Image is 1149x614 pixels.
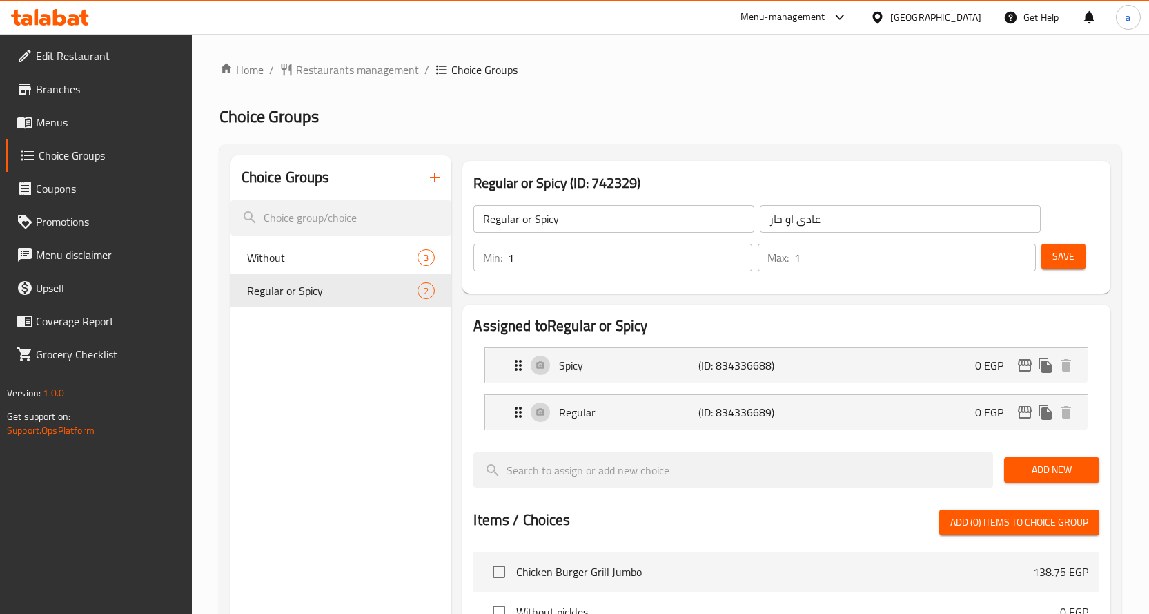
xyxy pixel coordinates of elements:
[6,39,192,73] a: Edit Restaurant
[473,452,993,488] input: search
[975,404,1014,421] p: 0 EGP
[7,407,70,425] span: Get support on:
[36,313,181,329] span: Coverage Report
[219,61,1121,78] nav: breadcrumb
[36,81,181,97] span: Branches
[269,61,274,78] li: /
[6,238,192,271] a: Menu disclaimer
[296,61,419,78] span: Restaurants management
[36,48,181,64] span: Edit Restaurant
[939,510,1099,535] button: Add (0) items to choice group
[1014,402,1035,423] button: edit
[1056,355,1077,376] button: delete
[36,346,181,363] span: Grocery Checklist
[418,251,434,265] span: 3
[247,249,418,266] span: Without
[1035,402,1056,423] button: duplicate
[698,357,792,374] p: (ID: 834336688)
[6,139,192,172] a: Choice Groups
[6,73,192,106] a: Branches
[7,421,95,439] a: Support.OpsPlatform
[890,10,981,25] div: [GEOGRAPHIC_DATA]
[6,271,192,305] a: Upsell
[230,241,452,274] div: Without3
[6,305,192,338] a: Coverage Report
[219,101,319,132] span: Choice Groups
[7,384,41,402] span: Version:
[36,280,181,296] span: Upsell
[36,247,181,263] span: Menu disclaimer
[1035,355,1056,376] button: duplicate
[6,106,192,139] a: Menus
[6,205,192,238] a: Promotions
[230,200,452,236] input: search
[473,389,1099,436] li: Expand
[36,213,181,230] span: Promotions
[516,564,1033,580] span: Chicken Burger Grill Jumbo
[279,61,419,78] a: Restaurants management
[36,114,181,131] span: Menus
[485,348,1088,383] div: Expand
[473,510,570,530] h2: Items / Choices
[424,61,429,78] li: /
[473,342,1099,389] li: Expand
[451,61,518,78] span: Choice Groups
[767,249,789,266] p: Max:
[6,172,192,205] a: Coupons
[1041,244,1086,269] button: Save
[1126,10,1130,25] span: a
[698,404,792,421] p: (ID: 834336689)
[485,395,1088,430] div: Expand
[1052,248,1074,265] span: Save
[6,338,192,371] a: Grocery Checklist
[219,61,264,78] a: Home
[1033,564,1088,580] p: 138.75 EGP
[1056,402,1077,423] button: delete
[483,249,502,266] p: Min:
[740,9,825,26] div: Menu-management
[1004,457,1099,483] button: Add New
[975,357,1014,374] p: 0 EGP
[418,282,435,299] div: Choices
[950,514,1088,531] span: Add (0) items to choice group
[473,172,1099,194] h3: Regular or Spicy (ID: 742329)
[473,316,1099,336] h2: Assigned to Regular or Spicy
[1014,355,1035,376] button: edit
[36,180,181,197] span: Coupons
[559,404,698,421] p: Regular
[43,384,64,402] span: 1.0.0
[242,167,330,188] h2: Choice Groups
[230,274,452,307] div: Regular or Spicy2
[559,357,698,374] p: Spicy
[39,147,181,164] span: Choice Groups
[418,285,434,298] span: 2
[1015,461,1088,479] span: Add New
[247,282,418,299] span: Regular or Spicy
